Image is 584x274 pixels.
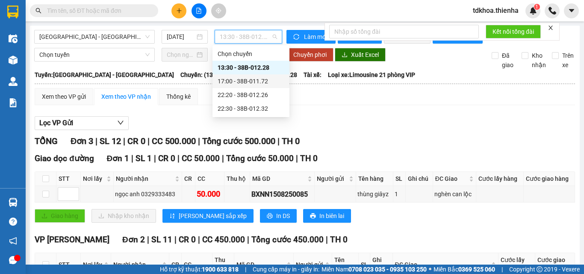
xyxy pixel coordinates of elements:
span: Mã GD [236,260,285,269]
span: Kho nhận [528,51,549,70]
img: warehouse-icon [9,56,18,65]
span: Chọn tuyến [39,48,150,61]
span: printer [310,213,316,220]
span: Xuất Excel [351,50,379,59]
span: TH 0 [300,153,318,163]
button: Chuyển phơi [286,48,333,62]
img: icon-new-feature [529,7,537,15]
button: downloadXuất Excel [335,48,386,62]
span: | [147,136,150,146]
span: | [296,153,298,163]
button: caret-down [564,3,579,18]
span: download [342,52,348,59]
span: | [95,136,97,146]
span: | [326,235,328,245]
span: down [117,119,124,126]
div: thùng giâyz [357,189,392,199]
span: CC 450.000 [202,235,245,245]
div: BXNN1508250085 [251,189,313,200]
span: close [548,25,554,31]
span: printer [267,213,273,220]
img: solution-icon [9,98,18,107]
span: CR 0 [158,153,175,163]
span: Hà Nội - Hà Tĩnh [39,30,150,43]
span: sync [293,34,301,41]
button: plus [171,3,186,18]
span: In DS [276,211,290,221]
button: file-add [192,3,206,18]
span: | [174,235,177,245]
span: Cung cấp máy in - giấy in: [253,265,319,274]
span: | [247,235,249,245]
div: 17:00 - 38B-011.72 [218,77,284,86]
span: Chuyến: (13:30 [DATE]) [180,70,243,80]
span: TỔNG [35,136,58,146]
span: Người nhận [113,260,160,269]
span: VP [PERSON_NAME] [35,235,109,245]
div: 1 [395,189,404,199]
span: Nơi lấy [83,174,105,183]
span: Tổng cước 50.000 [226,153,294,163]
button: printerIn DS [260,209,297,223]
strong: 0708 023 035 - 0935 103 250 [348,266,427,273]
span: Người gửi [317,174,347,183]
span: Mã GD [252,174,305,183]
span: Tổng cước 450.000 [251,235,324,245]
img: warehouse-icon [9,198,18,207]
span: | [277,136,280,146]
span: SL 1 [136,153,152,163]
span: message [9,256,17,264]
img: warehouse-icon [9,34,18,43]
input: 15/08/2025 [167,32,195,41]
th: CR [182,172,195,186]
span: [PERSON_NAME] sắp xếp [179,211,247,221]
span: Người nhận [116,174,173,183]
strong: 1900 633 818 [202,266,239,273]
span: CR 0 [127,136,145,146]
div: Thống kê [166,92,191,101]
div: 22:20 - 38B-012.26 [218,90,284,100]
button: Lọc VP Gửi [35,116,129,130]
span: ĐC Giao [435,174,468,183]
th: CC [195,172,224,186]
button: Kết nối tổng đài [486,25,541,38]
span: | [131,153,133,163]
th: Ghi chú [406,172,433,186]
span: 13:30 - 38B-012.28 [220,30,277,43]
span: aim [215,8,221,14]
span: Lọc VP Gửi [39,118,73,128]
span: Miền Nam [321,265,427,274]
span: Đơn 3 [71,136,93,146]
b: Tuyến: [GEOGRAPHIC_DATA] - [GEOGRAPHIC_DATA] [35,71,174,78]
button: syncLàm mới [286,30,336,44]
button: sort-ascending[PERSON_NAME] sắp xếp [162,209,254,223]
th: Cước giao hàng [524,172,575,186]
span: Nơi lấy [83,260,102,269]
span: CR 0 [179,235,196,245]
strong: 0369 525 060 [458,266,495,273]
span: | [245,265,246,274]
span: | [177,153,180,163]
div: 50.000 [197,188,222,200]
div: 22:30 - 38B-012.32 [218,104,284,113]
button: uploadGiao hàng [35,209,85,223]
button: downloadNhập kho nhận [91,209,156,223]
span: sort-ascending [169,213,175,220]
span: SL 12 [100,136,121,146]
th: Thu hộ [224,172,251,186]
input: Tìm tên, số ĐT hoặc mã đơn [47,6,148,15]
span: 1 [535,4,538,10]
span: Loại xe: Limousine 21 phòng VIP [328,70,415,80]
th: Cước lấy hàng [476,172,523,186]
div: Chọn chuyến [212,47,289,61]
img: phone-icon [549,7,556,15]
div: 13:30 - 38B-012.28 [218,63,284,72]
span: | [123,136,125,146]
span: Tài xế: [304,70,321,80]
span: TH 0 [282,136,300,146]
span: TH 0 [330,235,348,245]
span: tdkhoa.thienha [466,5,525,16]
span: file-add [196,8,202,14]
span: Đơn 1 [107,153,130,163]
div: Chọn chuyến [218,49,284,59]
